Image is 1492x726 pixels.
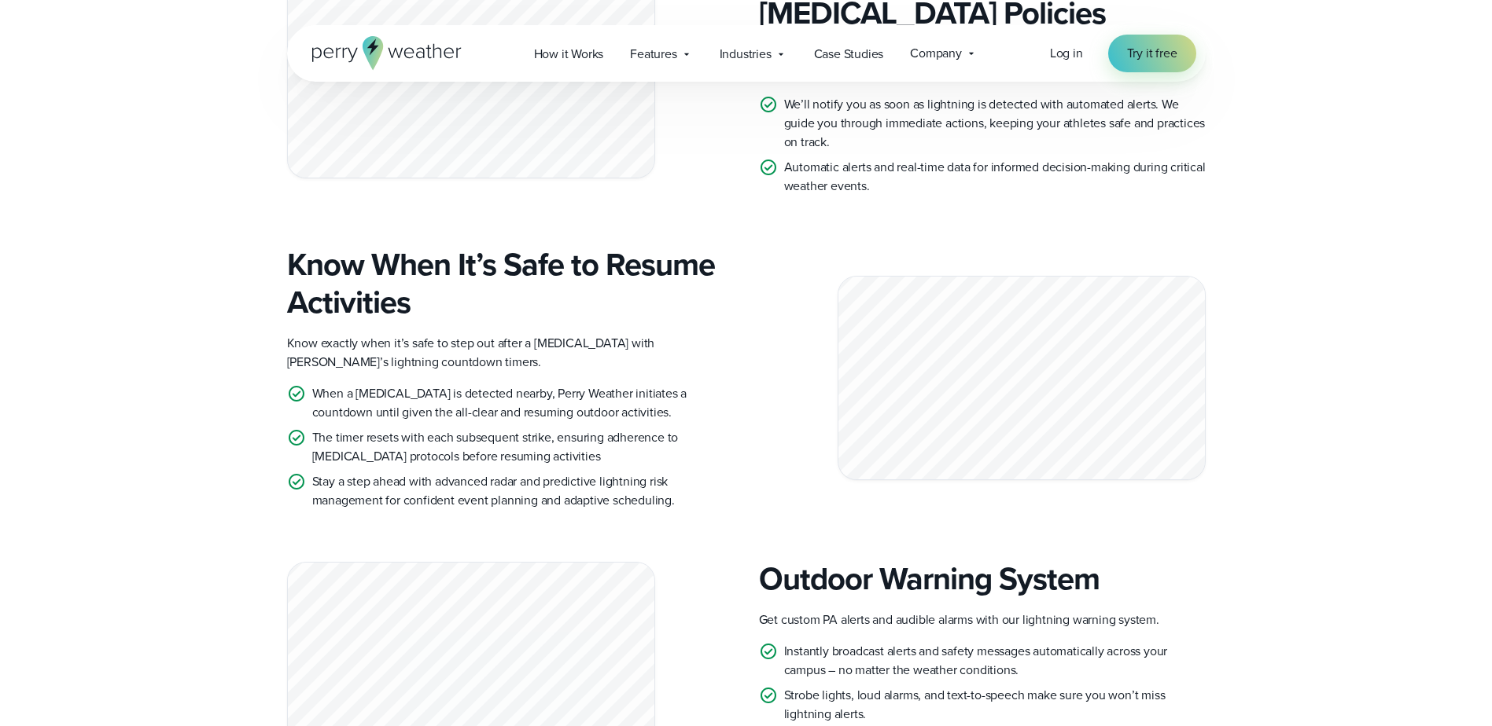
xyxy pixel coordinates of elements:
[720,45,772,64] span: Industries
[534,45,604,64] span: How it Works
[312,472,734,510] p: Stay a step ahead with advanced radar and predictive lightning risk management for confident even...
[910,44,962,63] span: Company
[521,38,617,70] a: How it Works
[784,686,1206,724] p: Strobe lights, loud alarms, and text-to-speech make sure you won’t miss lightning alerts.
[312,428,734,466] p: The timer resets with each subsequent strike, ensuring adherence to [MEDICAL_DATA] protocols befo...
[784,158,1206,196] p: Automatic alerts and real-time data for informed decision-making during critical weather events.
[814,45,884,64] span: Case Studies
[1127,44,1177,63] span: Try it free
[1050,44,1083,62] span: Log in
[801,38,897,70] a: Case Studies
[287,334,734,372] p: Know exactly when it’s safe to step out after a [MEDICAL_DATA] with [PERSON_NAME]’s lightning cou...
[784,642,1206,680] p: Instantly broadcast alerts and safety messages automatically across your campus – no matter the w...
[630,45,676,64] span: Features
[1108,35,1196,72] a: Try it free
[1050,44,1083,63] a: Log in
[784,95,1206,152] p: We’ll notify you as soon as lightning is detected with automated alerts. We guide you through imm...
[287,246,734,321] h3: Know When It’s Safe to Resume Activities
[312,384,734,422] p: When a [MEDICAL_DATA] is detected nearby, Perry Weather initiates a countdown until given the all...
[759,560,1206,598] h3: Outdoor Warning System
[759,610,1206,629] p: Get custom PA alerts and audible alarms with our lightning warning system.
